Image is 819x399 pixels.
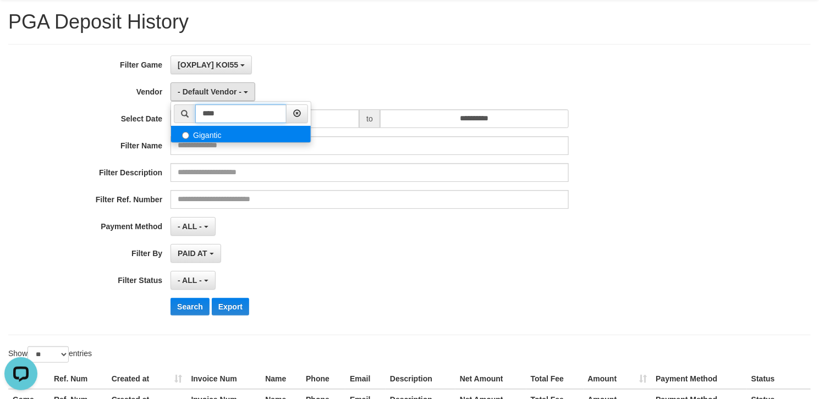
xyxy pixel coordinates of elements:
[187,369,261,389] th: Invoice Num
[178,276,202,285] span: - ALL -
[171,244,221,263] button: PAID AT
[107,369,187,389] th: Created at
[386,369,455,389] th: Description
[212,298,249,315] button: Export
[178,222,202,231] span: - ALL -
[301,369,345,389] th: Phone
[171,82,255,101] button: - Default Vendor -
[28,346,69,363] select: Showentries
[182,132,189,139] input: Gigantic
[171,217,215,236] button: - ALL -
[171,56,252,74] button: [OXPLAY] KOI55
[4,4,37,37] button: Open LiveChat chat widget
[651,369,747,389] th: Payment Method
[178,249,207,258] span: PAID AT
[171,271,215,290] button: - ALL -
[359,109,380,128] span: to
[8,346,92,363] label: Show entries
[171,298,210,315] button: Search
[747,369,811,389] th: Status
[455,369,526,389] th: Net Amount
[178,60,238,69] span: [OXPLAY] KOI55
[261,369,301,389] th: Name
[50,369,107,389] th: Ref. Num
[526,369,584,389] th: Total Fee
[171,126,311,142] label: Gigantic
[178,87,241,96] span: - Default Vendor -
[8,11,811,33] h1: PGA Deposit History
[345,369,386,389] th: Email
[584,369,652,389] th: Amount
